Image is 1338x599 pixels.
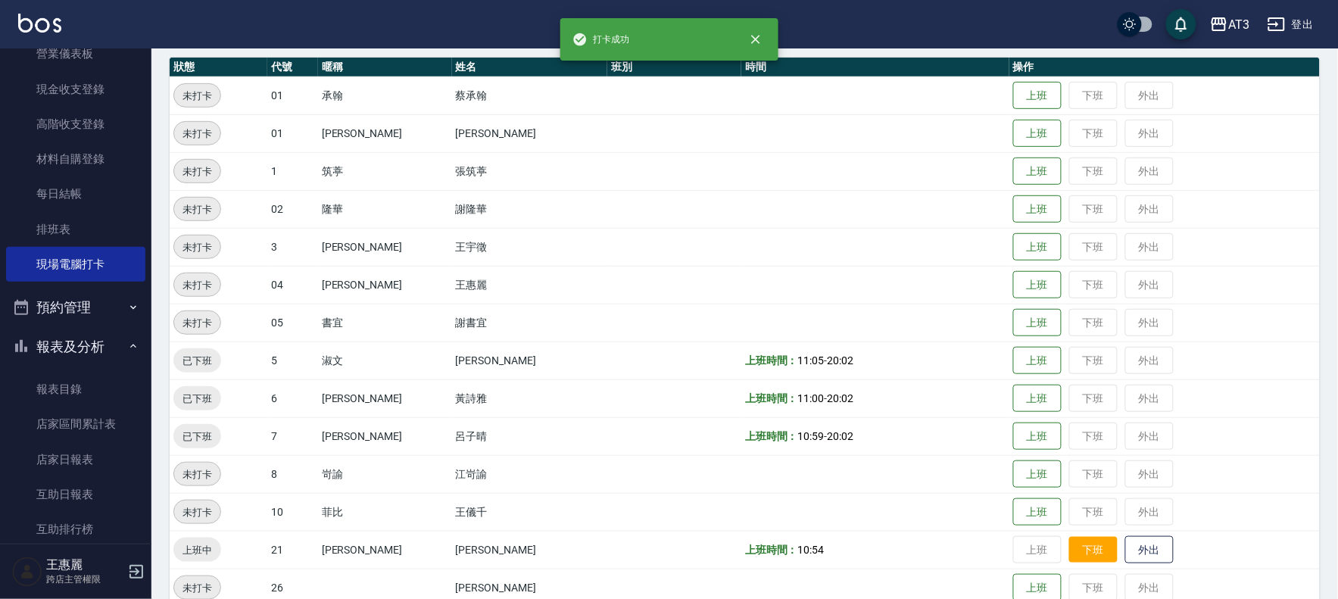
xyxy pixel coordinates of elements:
[267,152,318,190] td: 1
[318,266,452,304] td: [PERSON_NAME]
[267,417,318,455] td: 7
[173,391,221,407] span: 已下班
[267,379,318,417] td: 6
[452,417,608,455] td: 呂子晴
[745,392,798,404] b: 上班時間：
[46,572,123,586] p: 跨店主管權限
[267,228,318,266] td: 3
[174,201,220,217] span: 未打卡
[1013,385,1062,413] button: 上班
[174,126,220,142] span: 未打卡
[6,247,145,282] a: 現場電腦打卡
[174,580,220,596] span: 未打卡
[173,353,221,369] span: 已下班
[452,58,608,77] th: 姓名
[452,152,608,190] td: 張筑葶
[1013,233,1062,261] button: 上班
[452,114,608,152] td: [PERSON_NAME]
[173,429,221,445] span: 已下班
[1013,195,1062,223] button: 上班
[174,88,220,104] span: 未打卡
[267,190,318,228] td: 02
[318,531,452,569] td: [PERSON_NAME]
[6,442,145,477] a: 店家日報表
[12,557,42,587] img: Person
[267,342,318,379] td: 5
[318,493,452,531] td: 菲比
[745,354,798,367] b: 上班時間：
[1204,9,1255,40] button: AT3
[741,342,1009,379] td: -
[318,417,452,455] td: [PERSON_NAME]
[267,455,318,493] td: 8
[318,190,452,228] td: 隆華
[452,531,608,569] td: [PERSON_NAME]
[745,544,798,556] b: 上班時間：
[318,228,452,266] td: [PERSON_NAME]
[745,430,798,442] b: 上班時間：
[267,304,318,342] td: 05
[1125,536,1174,564] button: 外出
[6,36,145,71] a: 營業儀表板
[828,354,854,367] span: 20:02
[1013,271,1062,299] button: 上班
[267,266,318,304] td: 04
[174,164,220,179] span: 未打卡
[452,76,608,114] td: 蔡承翰
[174,315,220,331] span: 未打卡
[1013,120,1062,148] button: 上班
[741,58,1009,77] th: 時間
[741,379,1009,417] td: -
[828,392,854,404] span: 20:02
[1013,82,1062,110] button: 上班
[452,342,608,379] td: [PERSON_NAME]
[1009,58,1320,77] th: 操作
[452,228,608,266] td: 王宇徵
[1228,15,1249,34] div: AT3
[173,542,221,558] span: 上班中
[741,417,1009,455] td: -
[267,76,318,114] td: 01
[318,342,452,379] td: 淑文
[6,212,145,247] a: 排班表
[452,190,608,228] td: 謝隆華
[6,407,145,441] a: 店家區間累計表
[798,430,825,442] span: 10:59
[46,557,123,572] h5: 王惠麗
[6,72,145,107] a: 現金收支登錄
[452,493,608,531] td: 王儀千
[174,239,220,255] span: 未打卡
[267,531,318,569] td: 21
[267,58,318,77] th: 代號
[170,58,267,77] th: 狀態
[318,152,452,190] td: 筑葶
[6,512,145,547] a: 互助排行榜
[798,544,825,556] span: 10:54
[798,392,825,404] span: 11:00
[318,304,452,342] td: 書宜
[318,379,452,417] td: [PERSON_NAME]
[1166,9,1196,39] button: save
[828,430,854,442] span: 20:02
[1069,537,1118,563] button: 下班
[452,379,608,417] td: 黃詩雅
[318,114,452,152] td: [PERSON_NAME]
[1013,158,1062,186] button: 上班
[572,32,630,47] span: 打卡成功
[6,176,145,211] a: 每日結帳
[6,477,145,512] a: 互助日報表
[798,354,825,367] span: 11:05
[1262,11,1320,39] button: 登出
[1013,460,1062,488] button: 上班
[318,455,452,493] td: 岢諭
[18,14,61,33] img: Logo
[1013,347,1062,375] button: 上班
[6,288,145,327] button: 預約管理
[174,466,220,482] span: 未打卡
[174,504,220,520] span: 未打卡
[267,114,318,152] td: 01
[607,58,741,77] th: 班別
[1013,309,1062,337] button: 上班
[452,455,608,493] td: 江岢諭
[452,304,608,342] td: 謝書宜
